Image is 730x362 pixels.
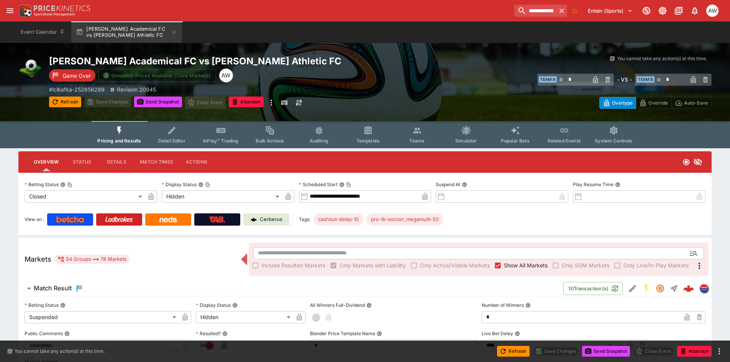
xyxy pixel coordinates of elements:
span: Templates [356,138,380,144]
img: lclkafka [700,284,708,293]
div: Ayden Walker [706,5,719,17]
a: Cerberus [243,213,289,226]
p: Scheduled Start [299,181,338,188]
img: TabNZ [209,216,225,223]
button: Notifications [688,4,702,18]
div: Betting Target: cerberus [313,213,363,226]
svg: More [695,261,704,270]
button: Play Resume Time [615,182,620,187]
img: logo-cerberus--red.svg [683,283,694,294]
p: Betting Status [25,181,59,188]
span: Pricing and Results [97,138,141,144]
button: Resulted? [222,331,228,336]
button: Send Snapshot [134,97,182,107]
button: Connected to PK [640,4,653,18]
span: Detail Editor [158,138,185,144]
button: Auto-Save [671,97,712,109]
button: SGM Enabled [640,282,653,295]
img: Cerberus [251,216,257,223]
button: 10Transaction(s) [563,282,623,295]
button: Copy To Clipboard [67,182,72,187]
p: Overtype [612,99,633,107]
div: 54 Groups 78 Markets [57,255,127,264]
button: Copy To Clipboard [205,182,210,187]
p: Resulted? [196,330,221,337]
img: soccer.png [18,55,43,80]
p: You cannot take any action(s) at this time. [617,55,707,62]
span: Related Events [548,138,581,144]
button: Override [636,97,671,109]
button: Blender Price Template Name [377,331,382,336]
p: Display Status [162,181,197,188]
button: more [715,347,724,356]
div: Start From [599,97,712,109]
button: Public Comments [64,331,70,336]
span: Include Resulted Markets [261,261,325,269]
span: pro-lb-soccer_megamulti-50 [366,216,443,223]
label: View on : [25,213,44,226]
button: Details [99,153,134,171]
p: Blender Price Template Name [310,330,375,337]
button: Refresh [49,97,81,107]
div: Betting Target: cerberus [366,213,443,226]
button: Betting StatusCopy To Clipboard [60,182,66,187]
p: Cerberus [260,216,282,223]
span: Only Markets with Liability [340,261,406,269]
button: Live Bet Delay [515,331,520,336]
div: lclkafka [699,284,709,293]
span: Simulator [455,138,477,144]
p: Number of Winners [482,302,524,308]
h5: Markets [25,255,51,264]
button: Copy To Clipboard [346,182,351,187]
span: Mark an event as closed and abandoned. [229,98,263,105]
h6: - VS - [617,75,632,84]
button: open drawer [3,4,17,18]
p: Revision 20945 [117,85,156,93]
p: Override [648,99,668,107]
button: Overtype [599,97,636,109]
button: Display StatusCopy To Clipboard [198,182,203,187]
button: Documentation [672,4,686,18]
button: Abandon [677,346,712,357]
span: Only Live/In-Play Markets [623,261,689,269]
span: Auditing [310,138,328,144]
p: All Winners Full-Dividend [310,302,365,308]
span: Show All Markets [504,261,548,269]
p: Betting Status [25,302,59,308]
div: Hidden [196,311,293,323]
div: Ayden Walker [219,69,233,82]
button: Edit Detail [626,282,640,295]
button: Refresh [497,346,529,357]
p: Copy To Clipboard [49,85,105,93]
button: Suspend At [462,182,467,187]
p: Public Comments [25,330,63,337]
span: Popular Bets [501,138,530,144]
button: Overview [28,153,65,171]
button: Straight [667,282,681,295]
span: Only SGM Markets [562,261,609,269]
img: Neds [159,216,177,223]
span: System Controls [595,138,632,144]
svg: Suspended [656,284,665,293]
span: Team A [539,76,557,83]
p: Auto-Save [684,99,708,107]
img: PriceKinetics [34,5,90,11]
button: No Bookmarks [569,5,581,17]
img: PriceKinetics Logo [17,3,32,18]
span: Teams [409,138,425,144]
span: Only Active/Visible Markets [420,261,490,269]
button: Abandon [229,97,263,107]
h2: Copy To Clipboard [49,55,381,67]
div: Event type filters [91,121,638,148]
svg: Closed [682,158,690,166]
p: Game Over [62,72,91,80]
span: Mark an event as closed and abandoned. [677,347,712,354]
button: Toggle light/dark mode [656,4,669,18]
button: Suspended [653,282,667,295]
button: All Winners Full-Dividend [366,303,372,308]
input: search [514,5,556,17]
p: Suspend At [436,181,460,188]
button: Select Tenant [583,5,637,17]
div: Suspended [25,311,179,323]
div: Hidden [162,190,282,203]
